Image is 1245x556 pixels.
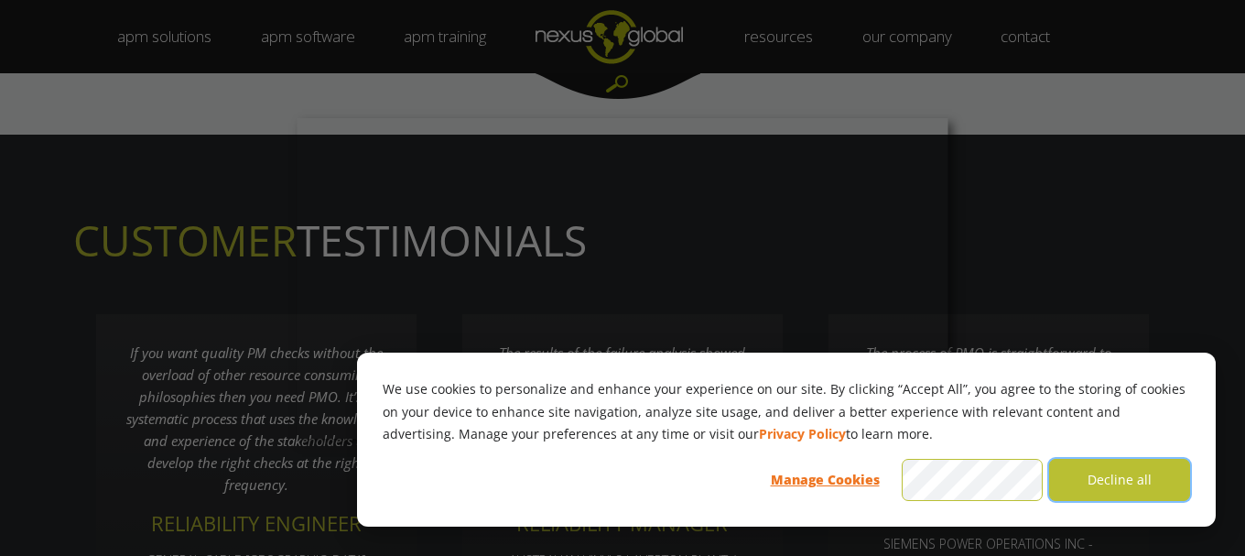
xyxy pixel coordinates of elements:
[357,353,1216,527] div: Cookie banner
[754,459,895,501] button: Manage Cookies
[759,423,846,446] a: Privacy Policy
[1049,459,1190,501] button: Decline all
[902,459,1043,501] button: Accept all
[298,118,948,439] iframe: Popup CTA
[383,378,1190,446] p: We use cookies to personalize and enhance your experience on our site. By clicking “Accept All”, ...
